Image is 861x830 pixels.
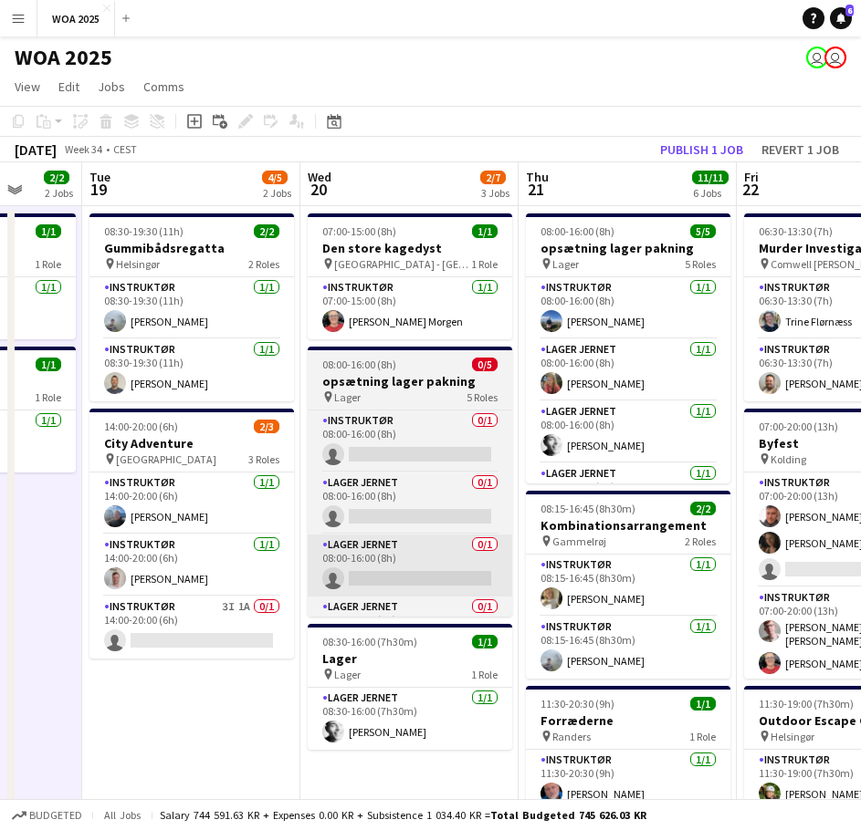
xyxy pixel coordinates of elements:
[308,650,512,667] h3: Lager
[334,668,361,681] span: Lager
[322,224,396,238] span: 07:00-15:00 (8h)
[308,169,331,185] span: Wed
[29,809,82,822] span: Budgeted
[37,1,115,36] button: WOA 2025
[248,452,279,466] span: 3 Roles
[308,277,512,339] app-card-role: Instruktør1/107:00-15:00 (8h)[PERSON_NAME] Morgen
[472,358,498,371] span: 0/5
[143,78,184,95] span: Comms
[526,491,730,679] app-job-card: 08:15-16:45 (8h30m)2/2Kombinationsarrangement Gammelrøj2 RolesInstruktør1/108:15-16:45 (8h30m)[PE...
[685,257,716,271] span: 5 Roles
[552,534,606,548] span: Gammelrøj
[89,240,294,256] h3: Gummibådsregatta
[526,555,730,617] app-card-role: Instruktør1/108:15-16:45 (8h30m)[PERSON_NAME]
[89,169,110,185] span: Tue
[526,686,730,812] app-job-card: 11:30-20:30 (9h)1/1Forræderne Randers1 RoleInstruktør1/111:30-20:30 (9h)[PERSON_NAME]
[89,534,294,597] app-card-role: Instruktør1/114:00-20:00 (6h)[PERSON_NAME]
[806,47,828,68] app-user-avatar: René Sandager
[690,697,716,711] span: 1/1
[160,808,646,822] div: Salary 744 591.63 KR + Expenses 0.00 KR + Subsistence 1 034.40 KR =
[308,213,512,339] app-job-card: 07:00-15:00 (8h)1/1Den store kagedyst [GEOGRAPHIC_DATA] - [GEOGRAPHIC_DATA]1 RoleInstruktør1/107:...
[526,463,730,525] app-card-role: Lager Jernet1/108:00-16:00 (8h)
[15,140,57,159] div: [DATE]
[113,142,137,156] div: CEST
[759,224,833,238] span: 06:30-13:30 (7h)
[104,224,184,238] span: 08:30-19:30 (11h)
[472,224,498,238] span: 1/1
[830,7,852,29] a: 6
[308,410,512,472] app-card-role: Instruktør0/108:00-16:00 (8h)
[98,78,125,95] span: Jobs
[690,224,716,238] span: 5/5
[824,47,846,68] app-user-avatar: Drift Drift
[526,169,549,185] span: Thu
[526,401,730,463] app-card-role: Lager Jernet1/108:00-16:00 (8h)[PERSON_NAME]
[744,169,759,185] span: Fri
[254,420,279,433] span: 2/3
[845,5,854,16] span: 6
[526,213,730,483] div: 08:00-16:00 (8h)5/5opsætning lager pakning Lager5 RolesInstruktør1/108:00-16:00 (8h)[PERSON_NAME]...
[692,171,729,184] span: 11/11
[7,75,47,99] a: View
[308,240,512,256] h3: Den store kagedyst
[541,502,635,515] span: 08:15-16:45 (8h30m)
[526,617,730,679] app-card-role: Instruktør1/108:15-16:45 (8h30m)[PERSON_NAME]
[322,635,417,648] span: 08:30-16:00 (7h30m)
[523,179,549,200] span: 21
[693,186,728,200] div: 6 Jobs
[552,730,591,743] span: Randers
[51,75,87,99] a: Edit
[754,138,846,161] button: Revert 1 job
[526,750,730,812] app-card-role: Instruktør1/111:30-20:30 (9h)[PERSON_NAME]
[89,339,294,401] app-card-role: Instruktør1/108:30-19:30 (11h)[PERSON_NAME]
[15,78,40,95] span: View
[690,502,716,515] span: 2/2
[490,808,646,822] span: Total Budgeted 745 626.03 KR
[334,390,361,404] span: Lager
[759,697,854,711] span: 11:30-19:00 (7h30m)
[334,257,471,271] span: [GEOGRAPHIC_DATA] - [GEOGRAPHIC_DATA]
[89,409,294,659] app-job-card: 14:00-20:00 (6h)2/3City Adventure [GEOGRAPHIC_DATA]3 RolesInstruktør1/114:00-20:00 (6h)[PERSON_NA...
[89,435,294,451] h3: City Adventure
[104,420,178,433] span: 14:00-20:00 (6h)
[308,597,512,659] app-card-role: Lager Jernet0/108:00-16:00 (8h)
[685,534,716,548] span: 2 Roles
[552,257,579,271] span: Lager
[526,339,730,401] app-card-role: Lager Jernet1/108:00-16:00 (8h)[PERSON_NAME]
[741,179,759,200] span: 22
[526,712,730,729] h3: Forræderne
[471,668,498,681] span: 1 Role
[480,171,506,184] span: 2/7
[45,186,73,200] div: 2 Jobs
[9,805,85,825] button: Budgeted
[116,257,160,271] span: Helsingør
[308,624,512,750] div: 08:30-16:00 (7h30m)1/1Lager Lager1 RoleLager Jernet1/108:30-16:00 (7h30m)[PERSON_NAME]
[90,75,132,99] a: Jobs
[472,635,498,648] span: 1/1
[653,138,751,161] button: Publish 1 job
[254,224,279,238] span: 2/2
[308,347,512,617] app-job-card: 08:00-16:00 (8h)0/5opsætning lager pakning Lager5 RolesInstruktør0/108:00-16:00 (8h) Lager Jernet...
[58,78,79,95] span: Edit
[541,224,614,238] span: 08:00-16:00 (8h)
[308,534,512,597] app-card-role: Lager Jernet0/108:00-16:00 (8h)
[771,452,806,466] span: Kolding
[308,688,512,750] app-card-role: Lager Jernet1/108:30-16:00 (7h30m)[PERSON_NAME]
[263,186,291,200] div: 2 Jobs
[526,277,730,339] app-card-role: Instruktør1/108:00-16:00 (8h)[PERSON_NAME]
[36,224,61,238] span: 1/1
[526,240,730,256] h3: opsætning lager pakning
[35,257,61,271] span: 1 Role
[305,179,331,200] span: 20
[471,257,498,271] span: 1 Role
[35,390,61,404] span: 1 Role
[89,277,294,339] app-card-role: Instruktør1/108:30-19:30 (11h)[PERSON_NAME]
[308,472,512,534] app-card-role: Lager Jernet0/108:00-16:00 (8h)
[308,373,512,389] h3: opsætning lager pakning
[44,171,69,184] span: 2/2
